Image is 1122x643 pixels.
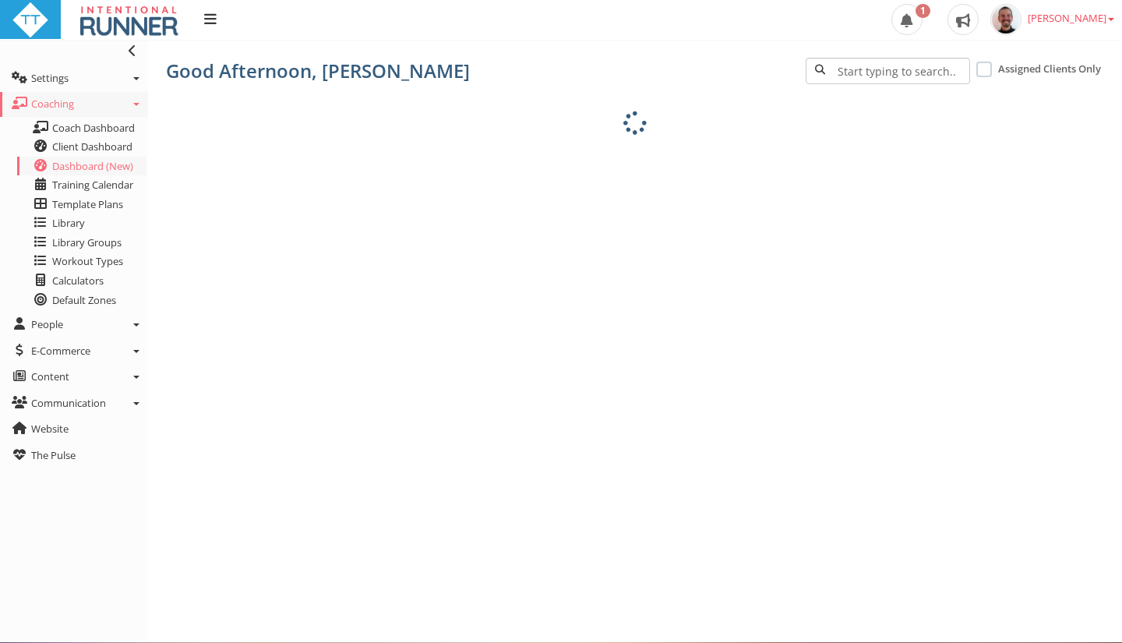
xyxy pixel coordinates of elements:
a: Workout Types [17,252,146,271]
a: Default Zones [17,291,146,310]
span: Library Groups [52,235,122,249]
span: Dashboard (New) [52,159,133,173]
span: Library [52,216,85,230]
img: ttbadgewhite_48x48.png [12,2,49,39]
span: Template Plans [52,197,123,211]
span: Website [31,422,69,436]
span: Settings [31,71,69,85]
input: Start typing to search.. [806,58,970,84]
span: Communication [31,396,106,410]
a: Calculators [17,271,146,291]
img: IntentionalRunnerlogoClientPortalandLoginPage.jpg [72,2,185,39]
a: Library [17,214,146,233]
a: Training Calendar [17,175,146,195]
span: Coach Dashboard [52,121,135,135]
a: Dashboard (New) [17,157,146,176]
span: Coaching [31,97,74,111]
span: Good Afternoon, [PERSON_NAME] [166,58,470,83]
span: Client Dashboard [52,140,132,154]
img: f8fe0c634f4026adfcfc8096b3aed953 [990,4,1021,35]
span: E-Commerce [31,344,90,358]
span: [PERSON_NAME] [1028,11,1114,25]
span: Workout Types [52,254,123,268]
a: Template Plans [17,195,146,214]
span: People [31,317,63,331]
span: Default Zones [52,293,116,307]
a: Coach Dashboard [17,118,146,138]
a: Library Groups [17,233,146,253]
span: Calculators [52,274,104,288]
span: Training Calendar [52,178,133,192]
label: Assigned Clients Only [998,62,1101,77]
span: 1 [916,4,930,18]
span: Content [31,369,69,383]
a: Client Dashboard [17,137,146,157]
span: The Pulse [31,448,76,462]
